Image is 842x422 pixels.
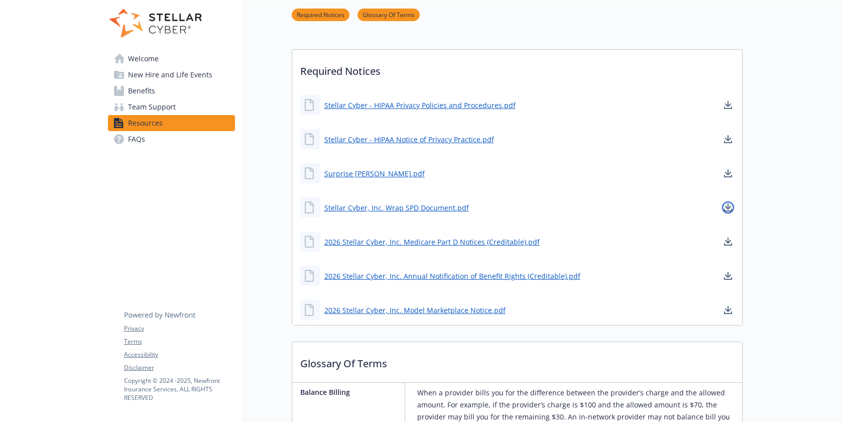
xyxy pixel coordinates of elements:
p: Glossary Of Terms [292,342,742,379]
p: Balance Billing [300,387,401,397]
a: Team Support [108,99,235,115]
a: New Hire and Life Events [108,67,235,83]
a: Terms [124,337,234,346]
a: Glossary Of Terms [357,10,420,19]
p: Copyright © 2024 - 2025 , Newfront Insurance Services, ALL RIGHTS RESERVED [124,376,234,402]
span: Welcome [128,51,159,67]
a: FAQs [108,131,235,147]
span: New Hire and Life Events [128,67,212,83]
a: Accessibility [124,350,234,359]
a: download document [722,236,734,248]
a: Welcome [108,51,235,67]
a: Disclaimer [124,363,234,372]
a: Privacy [124,324,234,333]
span: FAQs [128,131,145,147]
a: Benefits [108,83,235,99]
a: Surprise [PERSON_NAME].pdf [324,168,425,179]
a: download document [722,167,734,179]
a: Stellar Cyber - HIPAA Notice of Privacy Practice.pdf [324,134,494,145]
a: download document [722,99,734,111]
a: 2026 Stellar Cyber, Inc. Model Marketplace Notice.pdf [324,305,506,315]
span: Resources [128,115,163,131]
a: Resources [108,115,235,131]
a: 2026 Stellar Cyber, Inc. Medicare Part D Notices (Creditable).pdf [324,237,540,247]
span: Benefits [128,83,155,99]
a: download document [722,201,734,214]
span: Team Support [128,99,176,115]
a: download document [722,304,734,316]
a: download document [722,133,734,145]
a: 2026 Stellar Cyber, Inc. Annual Notification of Benefit Rights (Creditable).pdf [324,271,580,281]
a: Stellar Cyber - HIPAA Privacy Policies and Procedures.pdf [324,100,516,111]
a: Required Notices [292,10,349,19]
p: Required Notices [292,50,742,87]
a: Stellar Cyber, Inc. Wrap SPD Document.pdf [324,202,469,213]
a: download document [722,270,734,282]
